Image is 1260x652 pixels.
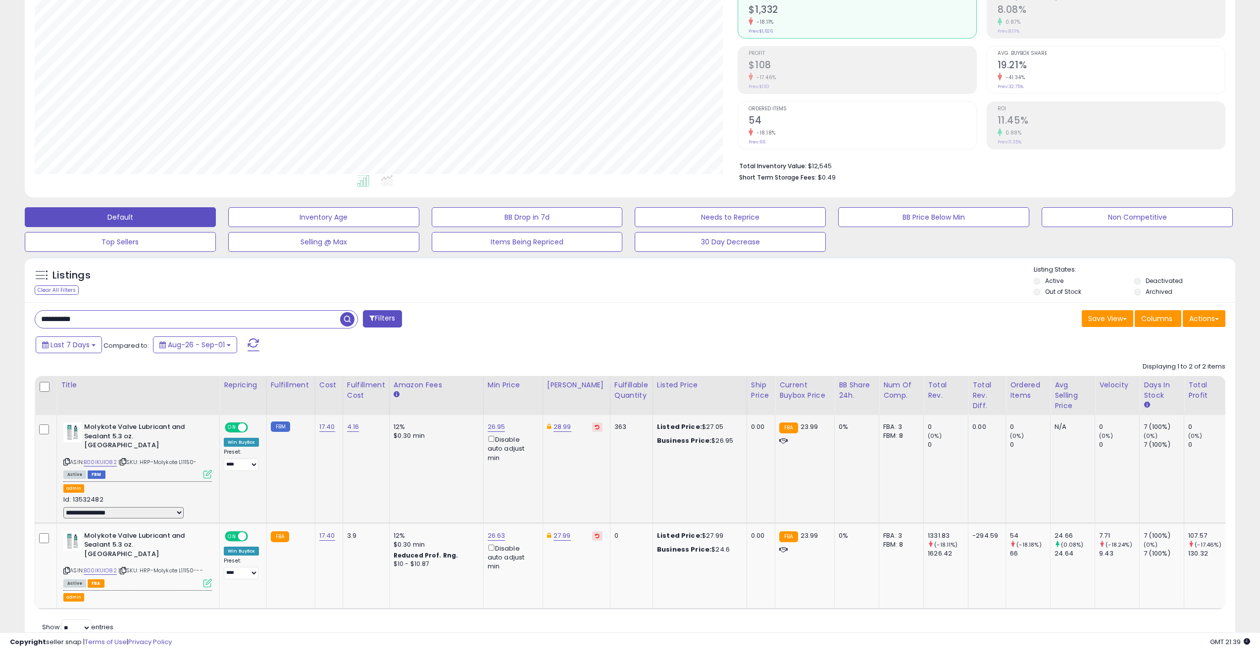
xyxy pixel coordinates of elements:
[883,380,919,401] div: Num of Comp.
[228,207,419,227] button: Inventory Age
[394,390,400,399] small: Amazon Fees.
[1146,277,1183,285] label: Deactivated
[883,422,916,431] div: FBA: 3
[749,51,976,56] span: Profit
[432,232,623,252] button: Items Being Repriced
[1055,422,1087,431] div: N/A
[118,566,203,574] span: | SKU: HRP-Molykote L11150---
[10,637,46,647] strong: Copyright
[1082,310,1133,327] button: Save View
[1099,380,1135,390] div: Velocity
[998,139,1021,145] small: Prev: 11.35%
[35,285,79,295] div: Clear All Filters
[1146,287,1172,296] label: Archived
[883,531,916,540] div: FBA: 3
[998,4,1225,17] h2: 8.08%
[739,173,816,182] b: Short Term Storage Fees:
[394,540,476,549] div: $0.30 min
[547,380,606,390] div: [PERSON_NAME]
[928,432,942,440] small: (0%)
[749,59,976,73] h2: $108
[1144,531,1184,540] div: 7 (100%)
[1188,422,1228,431] div: 0
[88,470,105,479] span: FBM
[153,336,237,353] button: Aug-26 - Sep-01
[1144,432,1158,440] small: (0%)
[63,579,86,588] span: All listings currently available for purchase on Amazon
[128,637,172,647] a: Privacy Policy
[488,380,539,390] div: Min Price
[432,207,623,227] button: BB Drop in 7d
[319,422,335,432] a: 17.40
[998,84,1023,90] small: Prev: 32.75%
[247,532,262,540] span: OFF
[838,207,1029,227] button: BB Price Below Min
[224,558,259,580] div: Preset:
[347,380,385,401] div: Fulfillment Cost
[25,232,216,252] button: Top Sellers
[247,423,262,432] span: OFF
[1106,541,1132,549] small: (-18.24%)
[657,380,743,390] div: Listed Price
[753,74,776,81] small: -17.46%
[751,380,771,401] div: Ship Price
[103,341,149,350] span: Compared to:
[839,380,875,401] div: BB Share 24h.
[779,531,798,542] small: FBA
[61,380,215,390] div: Title
[1099,440,1139,449] div: 0
[1010,531,1050,540] div: 54
[84,531,204,561] b: Molykote Valve Lubricant and Sealant 5.3 oz. [GEOGRAPHIC_DATA]
[224,438,259,447] div: Win BuyBox
[1144,541,1158,549] small: (0%)
[488,422,505,432] a: 26.95
[168,340,225,350] span: Aug-26 - Sep-01
[1144,549,1184,558] div: 7 (100%)
[52,269,91,282] h5: Listings
[972,422,998,431] div: 0.00
[614,531,645,540] div: 0
[614,380,649,401] div: Fulfillable Quantity
[928,422,968,431] div: 0
[224,380,262,390] div: Repricing
[63,422,212,477] div: ASIN:
[779,380,830,401] div: Current Buybox Price
[271,531,289,542] small: FBA
[1144,440,1184,449] div: 7 (100%)
[347,422,359,432] a: 4.16
[271,380,311,390] div: Fulfillment
[749,28,773,34] small: Prev: $1,626
[1099,549,1139,558] div: 9.43
[224,547,259,556] div: Win BuyBox
[63,531,82,551] img: 41ujV4kxzvL._SL40_.jpg
[42,622,113,632] span: Show: entries
[801,531,818,540] span: 23.99
[1144,401,1150,410] small: Days In Stock.
[801,422,818,431] span: 23.99
[226,423,238,432] span: ON
[1002,129,1022,137] small: 0.88%
[1144,422,1184,431] div: 7 (100%)
[363,310,402,327] button: Filters
[1042,207,1233,227] button: Non Competitive
[1135,310,1181,327] button: Columns
[1010,422,1050,431] div: 0
[657,531,739,540] div: $27.99
[657,436,739,445] div: $26.95
[488,531,505,541] a: 26.63
[934,541,958,549] small: (-18.11%)
[1002,74,1025,81] small: -41.34%
[63,593,84,602] button: admin
[25,207,216,227] button: Default
[271,421,290,432] small: FBM
[998,51,1225,56] span: Avg. Buybox Share
[394,431,476,440] div: $0.30 min
[1055,549,1095,558] div: 24.64
[928,380,964,401] div: Total Rev.
[50,340,90,350] span: Last 7 Days
[10,638,172,647] div: seller snap | |
[779,422,798,433] small: FBA
[839,422,871,431] div: 0%
[84,422,204,453] b: Molykote Valve Lubricant and Sealant 5.3 oz. [GEOGRAPHIC_DATA]
[1188,380,1224,401] div: Total Profit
